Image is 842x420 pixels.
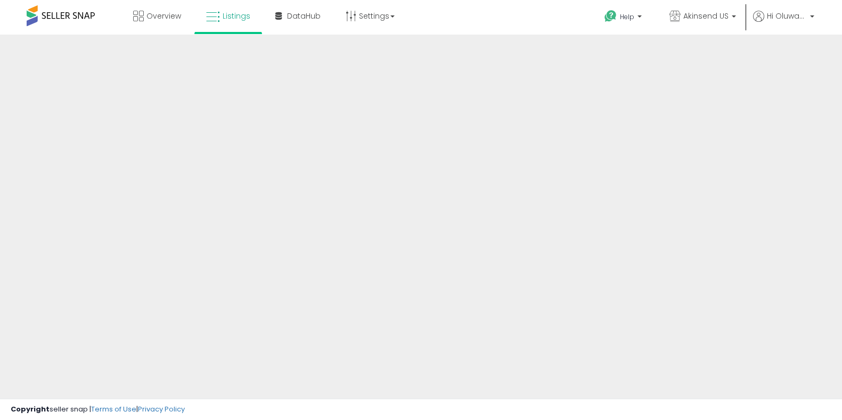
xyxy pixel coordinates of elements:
a: Hi Oluwaseun [753,11,814,35]
strong: Copyright [11,404,50,414]
a: Help [596,2,652,35]
i: Get Help [604,10,617,23]
a: Terms of Use [91,404,136,414]
span: Hi Oluwaseun [767,11,807,21]
div: seller snap | | [11,405,185,415]
span: DataHub [287,11,321,21]
span: Listings [223,11,250,21]
span: Akinsend US [683,11,729,21]
span: Overview [146,11,181,21]
a: Privacy Policy [138,404,185,414]
span: Help [620,12,634,21]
